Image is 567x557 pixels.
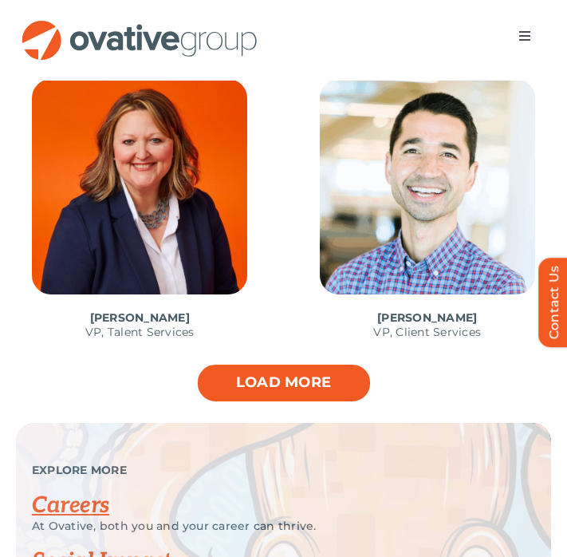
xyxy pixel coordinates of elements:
p: At Ovative, both you and your career can thrive. [32,519,511,533]
a: Load more [196,363,372,403]
a: Careers [32,492,109,519]
nav: Menu [502,20,547,52]
a: OG_Full_horizontal_RGB [20,18,259,34]
p: EXPLORE MORE [32,463,511,477]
